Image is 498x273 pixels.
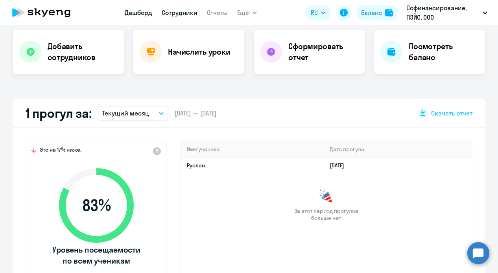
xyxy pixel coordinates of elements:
span: 83 % [51,196,142,215]
h4: Сформировать отчет [288,41,358,63]
div: Баланс [361,8,382,17]
p: Софинансирование, ПЭЙС, ООО [406,3,480,22]
h2: 1 прогул за: [26,105,91,121]
span: Скачать отчет [431,109,472,117]
h4: Начислить уроки [168,46,231,57]
span: RU [311,8,318,17]
button: RU [305,5,331,20]
a: Отчеты [207,9,228,16]
img: congrats [318,189,334,204]
button: Текущий месяц [98,106,168,121]
h4: Посмотреть баланс [409,41,479,63]
a: Дашборд [125,9,152,16]
th: Дата прогула [323,141,472,158]
img: balance [385,9,393,16]
a: Сотрудники [162,9,197,16]
a: Руслан [187,162,205,169]
span: Уровень посещаемости по всем ученикам [51,244,142,266]
button: Ещё [237,5,257,20]
span: Это на 17% ниже, [40,146,81,156]
button: Балансbalance [356,5,398,20]
th: Имя ученика [181,141,323,158]
span: Ещё [237,8,249,17]
h4: Добавить сотрудников [48,41,118,63]
span: За этот период прогулов больше нет [293,207,359,222]
button: Софинансирование, ПЭЙС, ООО [402,3,491,22]
a: [DATE] [330,162,350,169]
p: Текущий месяц [102,108,149,118]
span: [DATE] — [DATE] [175,109,216,117]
